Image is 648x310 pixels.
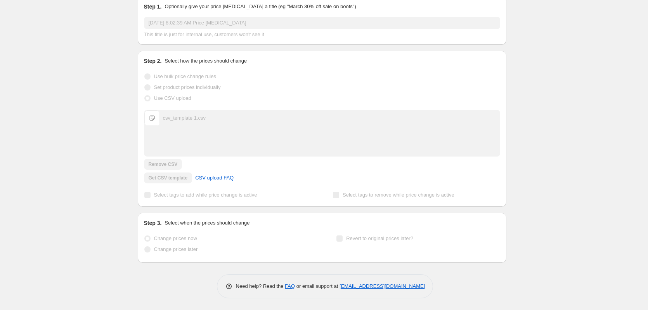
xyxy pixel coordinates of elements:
[343,192,454,198] span: Select tags to remove while price change is active
[191,172,238,184] a: CSV upload FAQ
[285,283,295,289] a: FAQ
[295,283,340,289] span: or email support at
[165,3,356,10] p: Optionally give your price [MEDICAL_DATA] a title (eg "March 30% off sale on boots")
[144,57,162,65] h2: Step 2.
[236,283,285,289] span: Need help? Read the
[340,283,425,289] a: [EMAIL_ADDRESS][DOMAIN_NAME]
[154,84,221,90] span: Set product prices individually
[144,3,162,10] h2: Step 1.
[346,235,413,241] span: Revert to original prices later?
[154,246,198,252] span: Change prices later
[163,114,206,122] div: csv_template 1.csv
[165,57,247,65] p: Select how the prices should change
[144,219,162,227] h2: Step 3.
[144,17,500,29] input: 30% off holiday sale
[144,31,264,37] span: This title is just for internal use, customers won't see it
[154,73,216,79] span: Use bulk price change rules
[154,192,257,198] span: Select tags to add while price change is active
[195,174,234,182] span: CSV upload FAQ
[165,219,249,227] p: Select when the prices should change
[154,95,191,101] span: Use CSV upload
[154,235,197,241] span: Change prices now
